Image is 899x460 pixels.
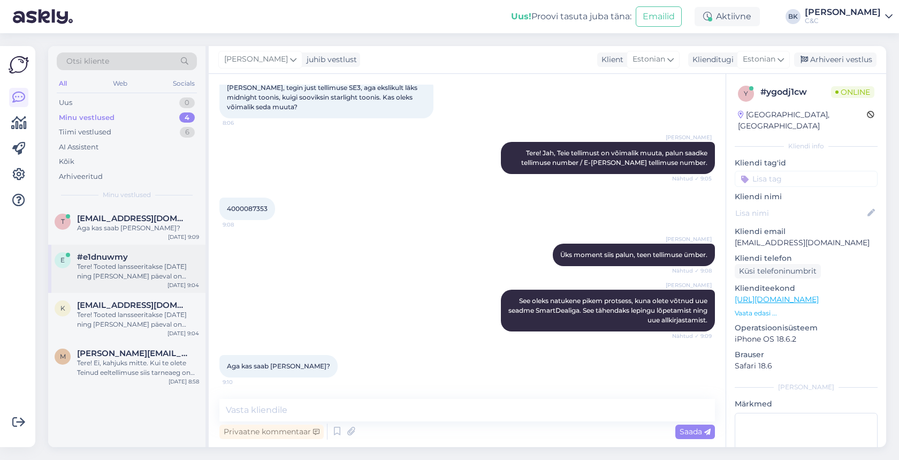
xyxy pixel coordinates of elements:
span: [PERSON_NAME] [666,235,712,243]
span: Estonian [743,54,775,65]
span: 9:10 [223,378,263,386]
span: 8:06 [223,119,263,127]
div: Tere! Ei, kahjuks mitte. Kui te olete Teinud eeltellimuse siis tarneaeg on umbes 3-8 nädalat. Kui... [77,358,199,378]
div: Aktiivne [695,7,760,26]
p: Kliendi tag'id [735,157,878,169]
span: teeleme@gmail.com [77,214,188,223]
span: Nähtud ✓ 9:09 [672,332,712,340]
p: Operatsioonisüsteem [735,322,878,334]
span: #e1dnuwmy [77,252,128,262]
div: Kliendi info [735,141,878,151]
div: 0 [179,97,195,108]
span: See oleks natukene pikem protsess, kuna olete võtnud uue seadme SmartDealiga. See tähendaks lepin... [508,297,709,324]
div: 6 [180,127,195,138]
span: Tere! Jah, Teie tellimust on võimalik muuta, palun saadke tellimuse number / E-[PERSON_NAME] tell... [521,149,709,167]
div: Aga kas saab [PERSON_NAME]? [77,223,199,233]
div: [PERSON_NAME] [735,382,878,392]
span: Nähtud ✓ 9:08 [672,267,712,275]
span: Monika@tektum.ee [77,349,188,358]
a: [URL][DOMAIN_NAME] [735,295,819,304]
div: [DATE] 9:04 [167,329,199,337]
div: Kõik [59,156,74,167]
span: M [60,352,66,360]
div: Arhiveeri vestlus [794,52,877,67]
div: juhib vestlust [302,54,357,65]
span: K [60,304,65,312]
div: AI Assistent [59,142,98,153]
span: 4000087353 [227,205,268,213]
span: [PERSON_NAME], tegin just tellimuse SE3, aga ekslikult läks midnight toonis, kuigi sooviksin star... [227,84,419,111]
div: All [57,77,69,91]
div: Minu vestlused [59,112,115,123]
div: 4 [179,112,195,123]
div: Tiimi vestlused [59,127,111,138]
div: Arhiveeritud [59,171,103,182]
span: Aga kas saab [PERSON_NAME]? [227,362,330,370]
span: y [744,89,748,97]
div: # ygodj1cw [760,86,831,99]
p: Kliendi nimi [735,191,878,202]
span: [PERSON_NAME] [224,54,288,65]
div: [DATE] 9:04 [167,281,199,289]
div: C&C [805,17,881,25]
b: Uus! [511,11,531,21]
span: Minu vestlused [103,190,151,200]
p: Klienditeekond [735,283,878,294]
div: [PERSON_NAME] [805,8,881,17]
div: [DATE] 8:58 [169,378,199,386]
div: [GEOGRAPHIC_DATA], [GEOGRAPHIC_DATA] [738,109,867,132]
div: Tere! Tooted lansseeritakse [DATE] ning [PERSON_NAME] päeval on poodides olemas näidismudelid nin... [77,262,199,281]
p: [EMAIL_ADDRESS][DOMAIN_NAME] [735,237,878,248]
p: Kliendi email [735,226,878,237]
input: Lisa tag [735,171,878,187]
p: Märkmed [735,398,878,410]
div: Proovi tasuta juba täna: [511,10,631,23]
p: Brauser [735,349,878,360]
div: Uus [59,97,72,108]
div: Klienditugi [688,54,734,65]
span: Otsi kliente [66,56,109,67]
p: Safari 18.6 [735,360,878,372]
div: Klient [597,54,623,65]
a: [PERSON_NAME]C&C [805,8,893,25]
div: Socials [171,77,197,91]
p: Kliendi telefon [735,253,878,264]
div: BK [786,9,801,24]
div: Küsi telefoninumbrit [735,264,821,278]
input: Lisa nimi [735,207,865,219]
span: 9:08 [223,221,263,229]
div: Tere! Tooted lansseeritakse [DATE] ning [PERSON_NAME] päeval on poodides olemas näidismudelid nin... [77,310,199,329]
span: Estonian [633,54,665,65]
span: Nähtud ✓ 9:05 [672,175,712,183]
span: t [61,217,65,225]
span: [PERSON_NAME] [666,281,712,289]
span: Saada [680,427,711,436]
div: Web [111,77,129,91]
span: Online [831,86,874,98]
span: e [60,256,65,264]
img: Askly Logo [9,55,29,75]
span: Üks moment siis palun, teen tellimuse ümber. [560,251,707,259]
div: [DATE] 9:09 [168,233,199,241]
span: Kaur@bentte.com [77,300,188,310]
div: Privaatne kommentaar [219,425,324,439]
span: [PERSON_NAME] [666,133,712,141]
button: Emailid [636,6,682,27]
p: Vaata edasi ... [735,308,878,318]
p: iPhone OS 18.6.2 [735,334,878,345]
